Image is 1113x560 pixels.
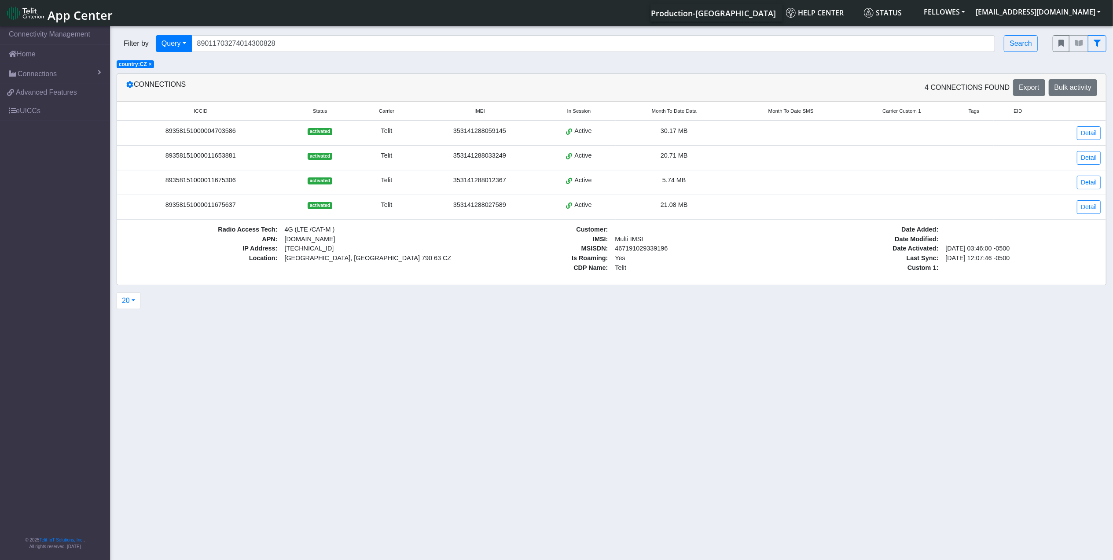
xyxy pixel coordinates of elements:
[1049,79,1097,96] button: Bulk activity
[122,225,281,235] span: Radio Access Tech :
[40,538,84,542] a: Telit IoT Solutions, Inc.
[281,235,440,244] span: [DOMAIN_NAME]
[453,244,612,254] span: MSISDN :
[48,7,113,23] span: App Center
[361,176,412,185] div: Telit
[918,4,970,20] button: FELLOWES
[1054,84,1091,91] span: Bulk activity
[122,126,279,136] div: 89358151000004703586
[281,225,440,235] span: 4G (LTE /CAT-M )
[969,107,979,115] span: Tags
[651,8,776,18] span: Production-[GEOGRAPHIC_DATA]
[786,8,796,18] img: knowledge.svg
[117,38,156,49] span: Filter by
[661,127,688,134] span: 30.17 MB
[119,61,147,67] span: country:CZ
[194,107,207,115] span: ICCID
[768,107,814,115] span: Month To Date SMS
[119,79,612,96] div: Connections
[453,235,612,244] span: IMSI :
[122,200,279,210] div: 89358151000011675637
[122,244,281,254] span: IP Address :
[783,244,942,254] span: Date Activated :
[1077,151,1101,165] a: Detail
[122,235,281,244] span: APN :
[149,62,152,67] button: Close
[661,201,688,208] span: 21.08 MB
[18,69,57,79] span: Connections
[361,151,412,161] div: Telit
[313,107,327,115] span: Status
[308,153,332,160] span: activated
[612,235,771,244] span: Multi IMSI
[16,87,77,98] span: Advanced Features
[361,126,412,136] div: Telit
[453,225,612,235] span: Customer :
[422,126,536,136] div: 353141288059145
[1077,126,1101,140] a: Detail
[783,225,942,235] span: Date Added :
[567,107,591,115] span: In Session
[453,254,612,263] span: Is Roaming :
[783,263,942,273] span: Custom 1 :
[1077,200,1101,214] a: Detail
[116,292,141,309] button: 20
[860,4,918,22] a: Status
[925,82,1010,93] span: 4 Connections found
[786,8,844,18] span: Help center
[612,244,771,254] span: 467191029339196
[942,254,1101,263] span: [DATE] 12:07:46 -0500
[122,176,279,185] div: 89358151000011675306
[650,4,775,22] a: Your current platform instance
[612,263,771,273] span: Telit
[662,177,686,184] span: 5.74 MB
[942,244,1101,254] span: [DATE] 03:46:00 -0500
[285,245,334,252] span: [TECHNICAL_ID]
[882,107,921,115] span: Carrier Custom 1
[422,151,536,161] div: 353141288033249
[782,4,860,22] a: Help center
[361,200,412,210] div: Telit
[970,4,1106,20] button: [EMAIL_ADDRESS][DOMAIN_NAME]
[285,254,437,263] span: [GEOGRAPHIC_DATA], [GEOGRAPHIC_DATA] 790 63 CZ
[156,35,192,52] button: Query
[122,151,279,161] div: 89358151000011653881
[308,202,332,209] span: activated
[1013,79,1045,96] button: Export
[652,107,697,115] span: Month To Date Data
[474,107,485,115] span: IMEI
[783,235,942,244] span: Date Modified :
[661,152,688,159] span: 20.71 MB
[864,8,874,18] img: status.svg
[7,4,111,22] a: App Center
[422,200,536,210] div: 353141288027589
[191,35,995,52] input: Search...
[422,176,536,185] div: 353141288012367
[1053,35,1106,52] div: fitlers menu
[453,263,612,273] span: CDP Name :
[1004,35,1038,52] button: Search
[7,6,44,20] img: logo-telit-cinterion-gw-new.png
[574,151,591,161] span: Active
[1077,176,1101,189] a: Detail
[308,177,332,184] span: activated
[574,126,591,136] span: Active
[1019,84,1039,91] span: Export
[864,8,902,18] span: Status
[379,107,394,115] span: Carrier
[122,254,281,263] span: Location :
[149,61,152,67] span: ×
[783,254,942,263] span: Last Sync :
[308,128,332,135] span: activated
[615,254,625,262] span: Yes
[574,176,591,185] span: Active
[1014,107,1022,115] span: EID
[574,200,591,210] span: Active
